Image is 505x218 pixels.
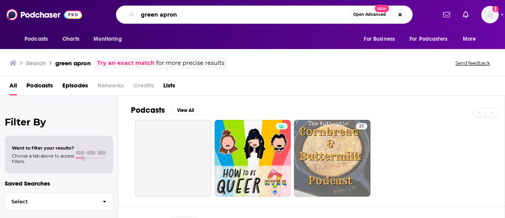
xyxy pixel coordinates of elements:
[6,7,82,22] img: Podchaser - Follow, Share and Rate Podcasts
[492,6,499,12] svg: Add a profile image
[481,6,499,23] img: User Profile
[364,34,395,45] span: For Business
[410,34,447,45] span: For Podcasters
[24,34,48,45] span: Podcasts
[131,105,200,115] a: PodcastsView All
[55,59,91,67] h3: green apron
[5,180,113,187] p: Saved Searches
[131,105,165,115] h2: Podcasts
[138,8,350,21] input: Search podcasts, credits, & more...
[294,120,370,197] a: 21
[353,13,386,17] span: Open Advanced
[97,59,155,68] a: Try an exact match
[12,145,74,151] span: Want to filter your results?
[9,79,17,95] a: All
[453,60,492,66] button: Send feedback
[460,8,472,21] a: Show notifications dropdown
[171,106,200,115] button: View All
[12,153,74,164] span: Choose a tab above to access filters.
[94,34,122,45] span: Monitoring
[481,6,499,23] button: Show profile menu
[375,5,389,12] span: New
[62,34,79,45] span: Charts
[156,59,224,68] span: for more precise results
[463,34,476,45] span: More
[457,32,486,47] button: open menu
[19,32,58,47] button: open menu
[350,10,389,19] button: Open AdvancedNew
[88,32,132,47] button: open menu
[5,116,113,128] h2: Filter By
[57,32,84,47] a: Charts
[5,199,96,204] span: Select
[404,32,459,47] button: open menu
[97,79,124,95] span: Networks
[133,79,154,95] span: Credits
[356,123,367,129] a: 21
[440,8,453,21] a: Show notifications dropdown
[5,193,113,210] button: Select
[26,79,53,95] a: Podcasts
[481,6,499,23] span: Logged in as mdekoning
[358,32,405,47] button: open menu
[359,123,364,131] span: 21
[62,79,88,95] a: Episodes
[116,6,413,24] div: Search podcasts, credits, & more...
[26,59,46,67] h3: Search
[163,79,175,95] a: Lists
